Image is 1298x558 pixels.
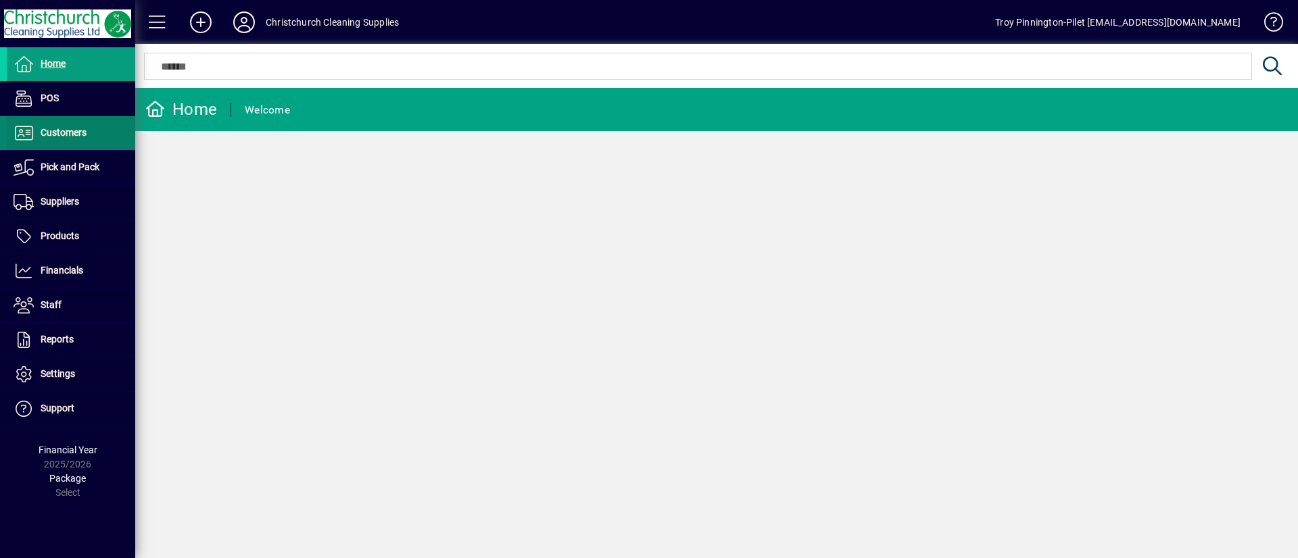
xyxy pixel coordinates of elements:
[7,220,135,253] a: Products
[179,10,222,34] button: Add
[41,334,74,345] span: Reports
[7,151,135,184] a: Pick and Pack
[41,127,87,138] span: Customers
[245,99,290,121] div: Welcome
[41,161,99,172] span: Pick and Pack
[7,288,135,322] a: Staff
[222,10,266,34] button: Profile
[49,473,86,484] span: Package
[7,323,135,357] a: Reports
[41,368,75,379] span: Settings
[7,254,135,288] a: Financials
[266,11,399,33] div: Christchurch Cleaning Supplies
[7,392,135,426] a: Support
[39,445,97,455] span: Financial Year
[7,82,135,116] a: POS
[7,357,135,391] a: Settings
[995,11,1241,33] div: Troy Pinnington-Pilet [EMAIL_ADDRESS][DOMAIN_NAME]
[7,116,135,150] a: Customers
[1254,3,1281,47] a: Knowledge Base
[41,265,83,276] span: Financials
[41,58,66,69] span: Home
[41,196,79,207] span: Suppliers
[41,403,74,413] span: Support
[41,230,79,241] span: Products
[41,93,59,103] span: POS
[145,99,217,120] div: Home
[7,185,135,219] a: Suppliers
[41,299,62,310] span: Staff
